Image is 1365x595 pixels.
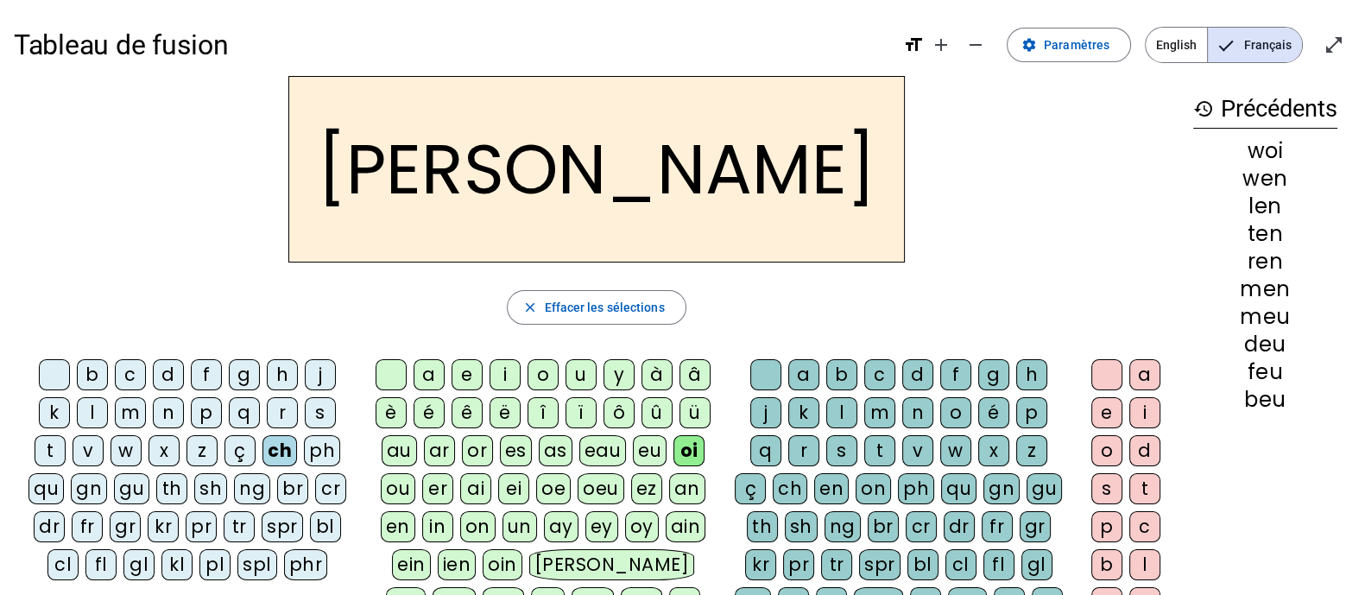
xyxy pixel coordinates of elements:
div: c [115,359,146,390]
div: br [277,473,308,504]
div: ein [392,549,431,580]
div: qu [28,473,64,504]
div: r [267,397,298,428]
div: t [864,435,895,466]
div: ng [825,511,861,542]
div: z [186,435,218,466]
div: k [788,397,819,428]
h2: [PERSON_NAME] [288,76,905,263]
div: p [1091,511,1122,542]
div: ph [898,473,934,504]
div: ç [735,473,766,504]
div: s [305,397,336,428]
div: d [153,359,184,390]
div: un [502,511,537,542]
mat-icon: open_in_full [1324,35,1344,55]
div: v [73,435,104,466]
div: deu [1193,334,1337,355]
div: i [1129,397,1160,428]
div: gr [1020,511,1051,542]
div: kr [745,549,776,580]
div: pr [783,549,814,580]
div: pr [186,511,217,542]
div: an [669,473,705,504]
div: è [376,397,407,428]
div: tr [224,511,255,542]
h1: Tableau de fusion [14,17,889,73]
div: l [1129,549,1160,580]
div: or [462,435,493,466]
div: o [528,359,559,390]
div: pl [199,549,231,580]
div: gr [110,511,141,542]
div: spl [237,549,277,580]
div: à [641,359,673,390]
div: men [1193,279,1337,300]
mat-button-toggle-group: Language selection [1145,27,1303,63]
div: br [868,511,899,542]
div: oeu [578,473,624,504]
div: dr [944,511,975,542]
div: eau [579,435,627,466]
div: î [528,397,559,428]
div: gu [114,473,149,504]
div: ï [566,397,597,428]
div: eu [633,435,667,466]
div: on [856,473,891,504]
div: gn [983,473,1020,504]
div: oe [536,473,571,504]
div: f [940,359,971,390]
div: ô [604,397,635,428]
div: ou [381,473,415,504]
div: gn [71,473,107,504]
div: j [305,359,336,390]
div: u [566,359,597,390]
div: h [1016,359,1047,390]
div: oin [483,549,522,580]
span: Effacer les sélections [544,297,664,318]
div: dr [34,511,65,542]
div: c [1129,511,1160,542]
div: bl [310,511,341,542]
div: q [750,435,781,466]
div: qu [941,473,976,504]
div: cr [906,511,937,542]
div: n [153,397,184,428]
div: es [500,435,532,466]
mat-icon: add [931,35,951,55]
div: au [382,435,417,466]
div: y [604,359,635,390]
div: ai [460,473,491,504]
div: len [1193,196,1337,217]
div: a [1129,359,1160,390]
div: g [229,359,260,390]
div: r [788,435,819,466]
div: v [902,435,933,466]
button: Entrer en plein écran [1317,28,1351,62]
div: â [679,359,711,390]
div: spr [859,549,901,580]
mat-icon: history [1193,98,1214,119]
div: sh [194,473,227,504]
mat-icon: settings [1021,37,1037,53]
div: s [826,435,857,466]
div: gl [123,549,155,580]
div: en [814,473,849,504]
div: b [77,359,108,390]
div: t [1129,473,1160,504]
div: û [641,397,673,428]
div: f [191,359,222,390]
div: q [229,397,260,428]
div: b [1091,549,1122,580]
mat-icon: format_size [903,35,924,55]
div: a [788,359,819,390]
div: fl [983,549,1014,580]
div: cl [945,549,976,580]
div: o [1091,435,1122,466]
div: z [1016,435,1047,466]
div: cl [47,549,79,580]
div: ph [304,435,340,466]
div: ë [490,397,521,428]
div: k [39,397,70,428]
div: bl [907,549,938,580]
